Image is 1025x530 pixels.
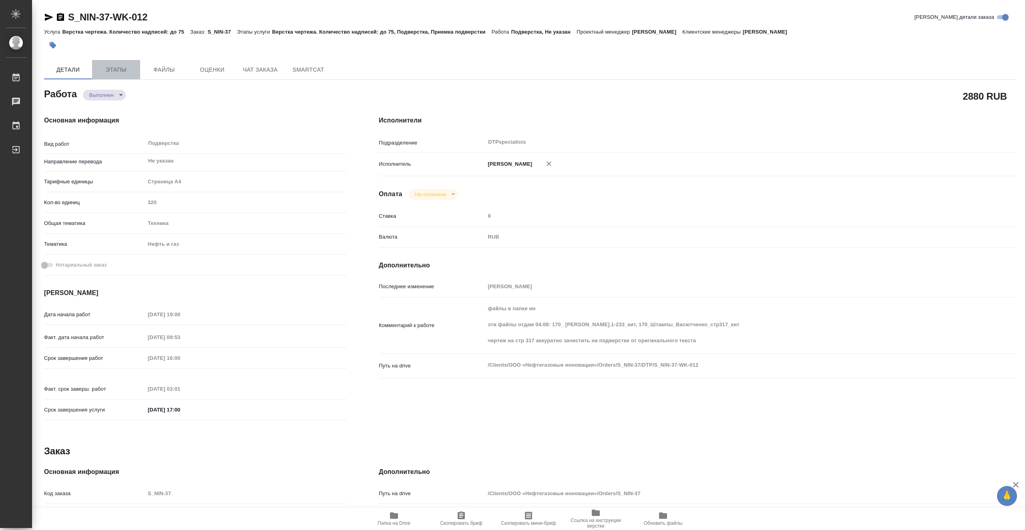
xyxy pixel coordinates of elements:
p: Направление перевода [44,158,145,166]
span: Чат заказа [241,65,279,75]
p: Этапы услуги [237,29,272,35]
p: Общая тематика [44,219,145,227]
p: Дата начала работ [44,311,145,319]
div: Нефть и газ [145,237,347,251]
h4: Исполнители [379,116,1016,125]
p: Путь на drive [379,362,485,370]
div: Выполнен [409,189,458,200]
p: Клиентские менеджеры [682,29,743,35]
h2: 2880 RUB [963,89,1007,103]
p: Срок завершения работ [44,354,145,362]
p: Подверстка, Не указан [511,29,577,35]
button: Ссылка на инструкции верстки [562,508,629,530]
input: Пустое поле [485,210,963,222]
button: Скопировать бриф [428,508,495,530]
textarea: файлы в папке ин эти файлы отдам 04.08: 170_ [PERSON_NAME].1-233_кит, 170_Штампы_Васютченко_стр31... [485,302,963,347]
span: Этапы [97,65,135,75]
button: Скопировать ссылку для ЯМессенджера [44,12,54,22]
p: Тарифные единицы [44,178,145,186]
div: Страница А4 [145,175,347,189]
span: Папка на Drive [378,520,410,526]
p: [PERSON_NAME] [632,29,682,35]
p: S_NIN-37 [207,29,237,35]
span: Оценки [193,65,231,75]
p: Путь на drive [379,490,485,498]
p: Исполнитель [379,160,485,168]
p: Услуга [44,29,62,35]
p: Работа [492,29,511,35]
h4: [PERSON_NAME] [44,288,347,298]
input: Пустое поле [485,281,963,292]
h2: Работа [44,86,77,100]
p: Ставка [379,212,485,220]
input: Пустое поле [485,488,963,499]
button: Папка на Drive [360,508,428,530]
span: SmartCat [289,65,328,75]
input: Пустое поле [145,383,215,395]
button: Удалить исполнителя [540,155,558,173]
input: Пустое поле [145,197,347,208]
p: Последнее изменение [379,283,485,291]
div: Выполнен [83,90,126,100]
input: Пустое поле [145,309,215,320]
span: 🙏 [1000,488,1014,504]
input: ✎ Введи что-нибудь [145,404,215,416]
h4: Основная информация [44,467,347,477]
button: Скопировать мини-бриф [495,508,562,530]
p: [PERSON_NAME] [485,160,532,168]
p: Верстка чертежа. Количество надписей: до 75, Подверстка, Приемка подверстки [272,29,491,35]
button: Обновить файлы [629,508,697,530]
span: Скопировать мини-бриф [501,520,556,526]
textarea: /Clients/ООО «Нефтегазовые инновации»/Orders/S_NIN-37/DTP/S_NIN-37-WK-012 [485,358,963,372]
p: Код заказа [44,490,145,498]
span: Обновить файлы [644,520,683,526]
h4: Оплата [379,189,402,199]
div: Техника [145,217,347,230]
h2: Заказ [44,445,70,458]
p: Проектный менеджер [577,29,632,35]
div: RUB [485,230,963,244]
input: Пустое поле [145,488,347,499]
p: Заказ: [190,29,207,35]
button: Выполнен [87,92,116,98]
span: [PERSON_NAME] детали заказа [914,13,994,21]
h4: Основная информация [44,116,347,125]
input: Пустое поле [145,331,215,343]
span: Нотариальный заказ [56,261,107,269]
button: 🙏 [997,486,1017,506]
p: Тематика [44,240,145,248]
span: Ссылка на инструкции верстки [567,518,625,529]
p: Комментарий к работе [379,321,485,329]
p: Верстка чертежа. Количество надписей: до 75 [62,29,190,35]
p: Срок завершения услуги [44,406,145,414]
span: Файлы [145,65,183,75]
a: S_NIN-37-WK-012 [68,12,147,22]
p: Кол-во единиц [44,199,145,207]
button: Добавить тэг [44,36,62,54]
p: [PERSON_NAME] [743,29,793,35]
button: Не оплачена [413,191,448,198]
span: Детали [49,65,87,75]
input: Пустое поле [145,352,215,364]
h4: Дополнительно [379,261,1016,270]
p: Факт. дата начала работ [44,333,145,341]
p: Вид работ [44,140,145,148]
span: Скопировать бриф [440,520,482,526]
h4: Дополнительно [379,467,1016,477]
button: Скопировать ссылку [56,12,65,22]
p: Факт. срок заверш. работ [44,385,145,393]
p: Валюта [379,233,485,241]
p: Подразделение [379,139,485,147]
